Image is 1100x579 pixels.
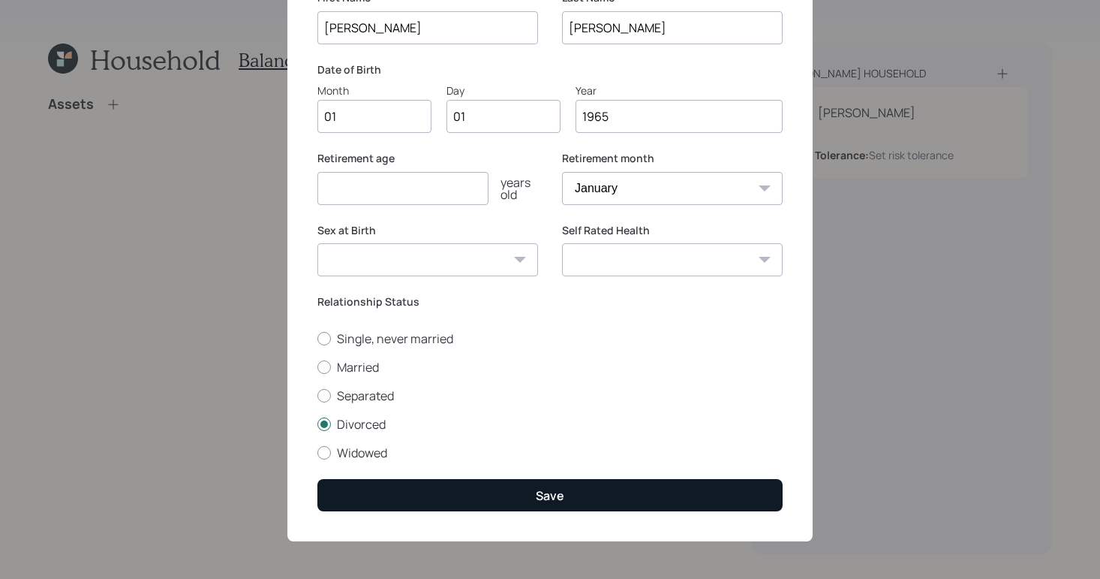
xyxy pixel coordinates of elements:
[536,487,564,504] div: Save
[562,223,783,238] label: Self Rated Health
[317,416,783,433] label: Divorced
[317,100,431,133] input: Month
[446,100,561,133] input: Day
[317,445,783,461] label: Widowed
[317,223,538,238] label: Sex at Birth
[317,83,431,98] div: Month
[576,100,783,133] input: Year
[576,83,783,98] div: Year
[562,151,783,166] label: Retirement month
[317,330,783,347] label: Single, never married
[317,294,783,309] label: Relationship Status
[446,83,561,98] div: Day
[317,479,783,511] button: Save
[317,62,783,77] label: Date of Birth
[317,388,783,404] label: Separated
[317,151,538,166] label: Retirement age
[317,359,783,375] label: Married
[488,176,538,201] div: years old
